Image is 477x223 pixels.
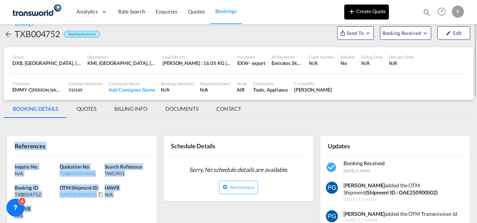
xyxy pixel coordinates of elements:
[87,60,156,66] div: KMI, Miyazaki, Miyazaki, Japan, Greater China & Far East Asia, Asia Pacific
[105,185,120,191] span: HAWB
[237,86,247,93] div: AIR
[105,170,148,177] div: TWG901
[105,100,156,118] md-tab-item: BILLING INFO
[60,170,103,177] div: TXB000004846
[346,29,364,37] span: Send To
[105,164,142,170] span: Search Reference
[253,86,288,93] div: Tools, Appliance
[380,26,431,40] button: Open demo menu
[162,60,231,66] div: [PERSON_NAME] : 16.05 KG | Volumetric Wt : 41.00 KG | Chargeable Wt : 41.00 KG
[60,164,90,170] span: Quotation No.
[60,191,96,198] div: OAE250900502
[15,206,30,212] span: MAWB
[237,54,265,60] div: Incoterms
[343,169,370,173] span: [DATE] 3:48 PM
[435,5,448,18] span: Help
[389,60,414,66] div: N/A
[222,184,228,190] md-icon: icon-plus-circle
[64,31,100,38] div: Booking Received
[87,54,156,60] div: Destination
[237,81,247,86] div: Mode
[60,185,98,191] span: OTM Shipment ID
[249,60,265,66] div: - export
[161,81,193,86] div: Booking Specialist
[347,7,356,16] md-icon: icon-plus 400-fg
[343,160,385,166] span: Booking Received
[12,81,63,86] div: Customer
[271,54,303,60] div: Airline Name
[326,182,338,194] img: vm11kgAAAAZJREFUAwCWHwimzl+9jgAAAABJRU5ErkJggg==
[343,182,385,188] strong: [PERSON_NAME]
[437,26,470,40] button: icon-pencilEdit
[69,81,103,86] div: External Reference
[11,3,62,20] img: f753ae806dec11f0841701cdfdf085c0.png
[15,170,58,177] div: N/A
[309,54,334,60] div: Flight Number
[162,54,231,60] div: Load Details
[229,185,254,190] span: Add Schedule
[309,60,334,66] div: N/A
[219,181,258,194] button: icon-plus-circleAdd Schedule
[69,87,82,92] span: 515149
[435,5,452,19] div: Help
[200,81,231,86] div: Document Expert
[109,81,155,86] div: Consignee Name
[452,6,464,18] div: P
[344,5,389,20] button: icon-plus 400-fgCreate Quote
[423,8,431,17] md-icon: icon-magnify
[76,8,98,15] span: Analytics
[12,60,81,66] div: DXB, Dubai International, Dubai, United Arab Emirates, Middle East, Middle East
[109,86,155,93] div: Add Consignee Name
[337,26,374,40] button: Open demo menu
[271,60,303,66] div: Emirates SkyCargo
[15,185,38,191] span: Booking ID
[326,161,338,173] md-icon: icon-checkbox-marked-circle
[237,60,249,66] div: EXW
[7,8,130,15] body: Editor, editor4
[389,54,414,60] div: Delivery Date
[156,8,177,15] span: Enquiries
[161,86,193,93] div: N/A
[207,100,250,118] md-tab-item: CONTACT
[67,100,105,118] md-tab-item: QUOTES
[169,139,237,152] div: Schedule Details
[361,54,383,60] div: Sailing Date
[326,210,338,222] img: vm11kgAAAAZJREFUAwCWHwimzl+9jgAAAABJRU5ErkJggg==
[156,100,207,118] md-tab-item: DOCUMENTS
[294,86,332,93] div: Pradhesh Gautham
[361,60,383,66] div: N/A
[4,100,67,118] md-tab-item: BOOKING DETAILS
[215,8,237,14] span: Bookings
[343,211,385,217] strong: [PERSON_NAME]
[15,28,60,40] div: TXB004752
[13,139,81,152] div: References
[4,30,13,39] md-icon: icon-arrow-left
[343,210,465,218] div: added the OTM Transmission Id
[12,54,81,60] div: Origin
[105,191,150,198] div: N/A
[343,182,465,196] div: added the OTM Shipment
[4,28,15,40] div: icon-arrow-left
[340,60,355,66] div: No
[15,191,58,198] div: TXB004752
[12,86,63,93] div: EMMY C
[446,30,451,36] md-icon: icon-pencil
[423,8,431,20] div: icon-magnify
[188,8,204,15] span: Quotes
[326,139,394,152] div: Updates
[253,81,288,86] div: Commodity
[340,54,355,60] div: Rollable
[186,163,291,177] span: Sorry, No schedule details are available.
[4,100,250,118] md-pagination-wrapper: Use the left and right arrow keys to navigate between tabs
[365,189,438,196] strong: (Shipment ID : OAE250900502)
[15,164,38,170] span: Inquiry No.
[200,86,231,93] div: N/A
[31,87,112,93] span: [PERSON_NAME] CHEMIE MIDDLE EAST FZE
[98,192,103,197] md-icon: Click to Copy
[15,21,33,28] div: Booking /
[382,29,422,37] span: Booking Received
[294,81,332,86] div: Created By
[343,196,465,203] span: [DATE] 11:48 AM
[118,8,145,15] span: Rate Search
